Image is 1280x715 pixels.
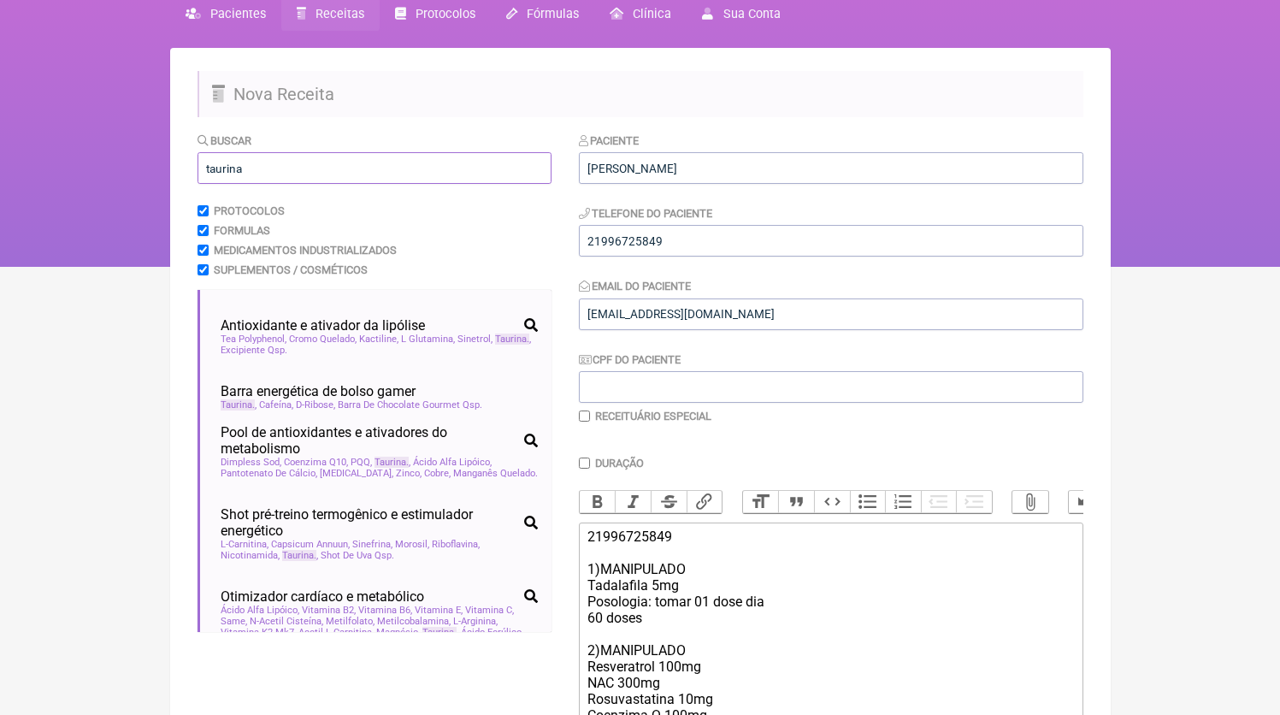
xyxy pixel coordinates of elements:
span: Ácido Alfa Lipóico [413,457,492,468]
span: Kactiline [359,334,398,345]
span: Acetil-L-Carnitina [298,627,374,638]
button: Bold [580,491,616,513]
span: D-Ribose [296,399,335,411]
label: CPF do Paciente [579,353,681,366]
span: Cafeína [259,399,293,411]
span: Barra De Chocolate Gourmet Qsp [338,399,482,411]
button: Increase Level [956,491,992,513]
span: Morosil [395,539,429,550]
span: Ácido Ferúlico [461,627,524,638]
span: Sua Conta [723,7,781,21]
button: Undo [1069,491,1105,513]
span: N-Acetil Cisteína [250,616,323,627]
label: Suplementos / Cosméticos [214,263,368,276]
span: Sinetrol [457,334,493,345]
button: Attach Files [1012,491,1048,513]
span: Taurina [375,457,409,468]
button: Heading [743,491,779,513]
label: Protocolos [214,204,285,217]
span: Taurina [282,550,316,561]
span: Pool de antioxidantes e ativadores do metabolismo [221,424,517,457]
span: L-Arginina [453,616,498,627]
button: Strikethrough [651,491,687,513]
span: Riboflavina [432,539,480,550]
span: Vitamina B2 [302,605,356,616]
button: Quote [778,491,814,513]
span: Cromo Quelado [289,334,357,345]
span: Manganês Quelado [453,468,538,479]
button: Decrease Level [921,491,957,513]
span: Pantotenato De Cálcio [221,468,317,479]
span: Capsicum Annuun [271,539,350,550]
span: Vitamina C [465,605,514,616]
span: Shot De Uva Qsp [321,550,394,561]
span: Receitas [316,7,364,21]
button: Link [687,491,723,513]
span: Taurina [221,399,255,411]
span: Cobre [424,468,451,479]
span: PQQ [351,457,372,468]
span: Taurina [495,334,529,345]
span: Sinefrina [352,539,392,550]
span: Taurina [422,627,457,638]
span: Dimpless Sod [221,457,281,468]
h2: Nova Receita [198,71,1083,117]
button: Code [814,491,850,513]
label: Duração [595,457,644,470]
span: Excipiente Qsp [221,345,287,356]
span: Pacientes [210,7,266,21]
label: Medicamentos Industrializados [214,244,397,257]
span: Vitamina K2 Mk7 [221,627,296,638]
span: Protocolos [416,7,475,21]
label: Email do Paciente [579,280,692,292]
span: Vitamina E [415,605,463,616]
span: Nicotinamida [221,550,280,561]
label: Telefone do Paciente [579,207,713,220]
span: Otimizador cardíaco e metabólico [221,588,424,605]
button: Italic [615,491,651,513]
span: Vitamina B6 [358,605,412,616]
span: Antioxidante e ativador da lipólise [221,317,425,334]
span: Fórmulas [527,7,579,21]
label: Paciente [579,134,640,147]
span: Metilcobalamina [377,616,451,627]
input: exemplo: emagrecimento, ansiedade [198,152,552,184]
span: Same [221,616,247,627]
span: Magnésio [376,627,420,638]
span: Ácido Alfa Lipóico [221,605,299,616]
span: Zinco [396,468,422,479]
button: Numbers [885,491,921,513]
span: Shot pré-treino termogênico e estimulador energético [221,506,517,539]
span: Coenzima Q10 [284,457,348,468]
span: Tea Polyphenol [221,334,286,345]
label: Formulas [214,224,270,237]
span: Clínica [633,7,671,21]
span: Barra energética de bolso gamer [221,383,416,399]
label: Buscar [198,134,252,147]
span: Metilfolato [326,616,375,627]
span: L-Carnitina [221,539,268,550]
label: Receituário Especial [595,410,711,422]
button: Bullets [850,491,886,513]
span: [MEDICAL_DATA] [320,468,393,479]
span: L Glutamina [401,334,455,345]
